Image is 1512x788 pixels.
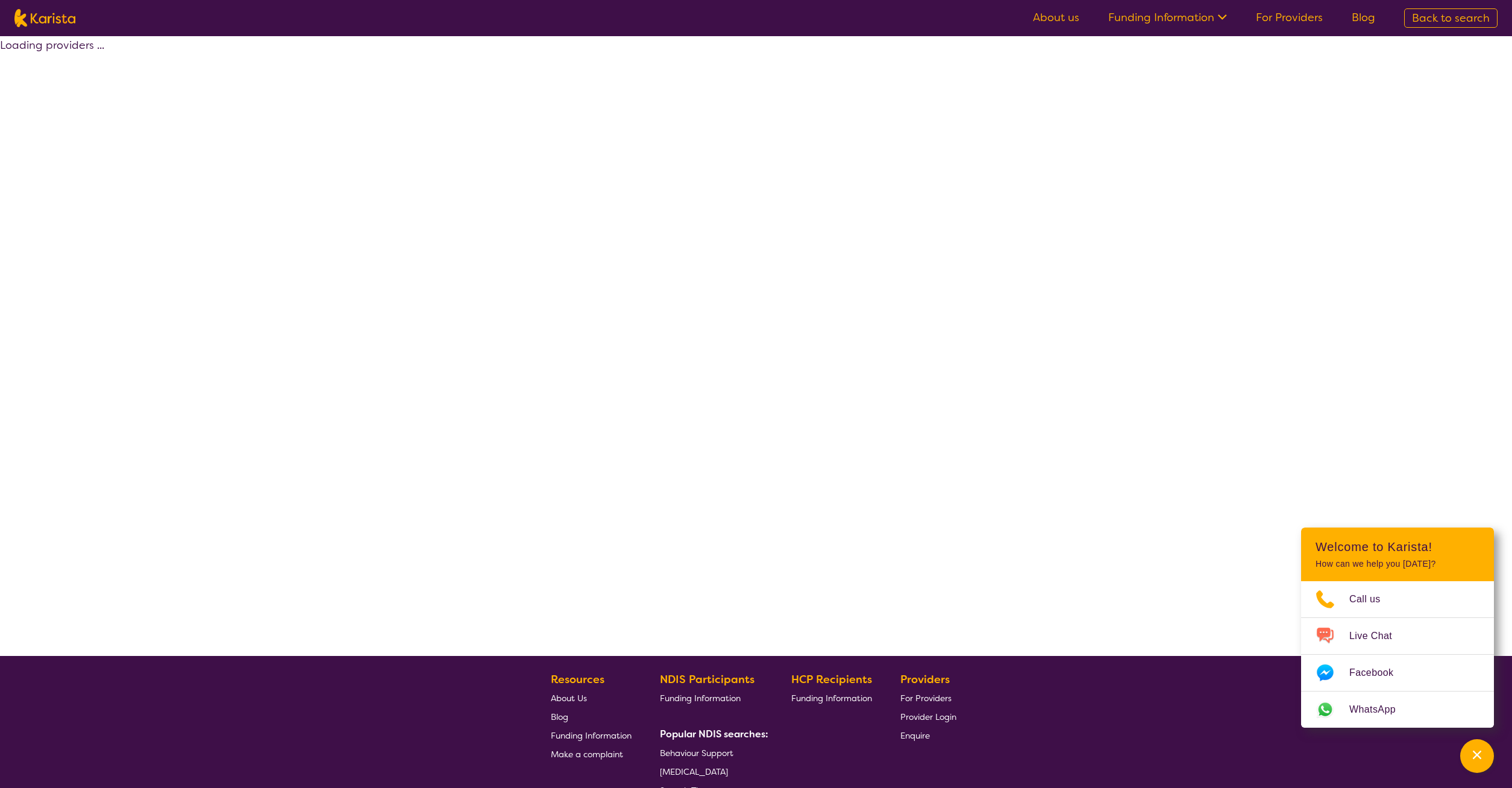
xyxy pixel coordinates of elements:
[1301,692,1494,728] a: Web link opens in a new tab.
[1316,540,1479,554] h2: Welcome to Karista!
[660,748,733,758] span: Behaviour Support
[1352,10,1375,25] a: Blog
[1460,739,1494,773] button: Channel Menu
[660,766,728,777] span: [MEDICAL_DATA]
[551,707,632,726] a: Blog
[660,693,741,704] span: Funding Information
[660,743,764,762] a: Behaviour Support
[551,693,587,704] span: About Us
[900,693,952,704] span: For Providers
[1349,627,1407,645] span: Live Chat
[1404,8,1498,28] a: Back to search
[551,726,632,745] a: Funding Information
[14,9,75,27] img: Karista logo
[551,711,568,722] span: Blog
[900,726,956,745] a: Enquire
[660,762,764,781] a: [MEDICAL_DATA]
[551,749,623,760] span: Make a complaint
[900,707,956,726] a: Provider Login
[791,693,872,704] span: Funding Information
[1301,581,1494,728] ul: Choose channel
[791,672,872,687] b: HCP Recipients
[551,745,632,763] a: Make a complaint
[660,672,754,687] b: NDIS Participants
[551,672,604,687] b: Resources
[791,689,872,707] a: Funding Information
[551,730,632,741] span: Funding Information
[1349,590,1395,608] span: Call us
[900,711,956,722] span: Provider Login
[1256,10,1323,25] a: For Providers
[900,730,930,741] span: Enquire
[551,689,632,707] a: About Us
[1316,559,1479,569] p: How can we help you [DATE]?
[660,728,768,740] b: Popular NDIS searches:
[1412,11,1490,25] span: Back to search
[1301,528,1494,728] div: Channel Menu
[1033,10,1079,25] a: About us
[900,672,950,687] b: Providers
[1108,10,1227,25] a: Funding Information
[1349,664,1408,682] span: Facebook
[900,689,956,707] a: For Providers
[1349,701,1410,719] span: WhatsApp
[660,689,764,707] a: Funding Information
